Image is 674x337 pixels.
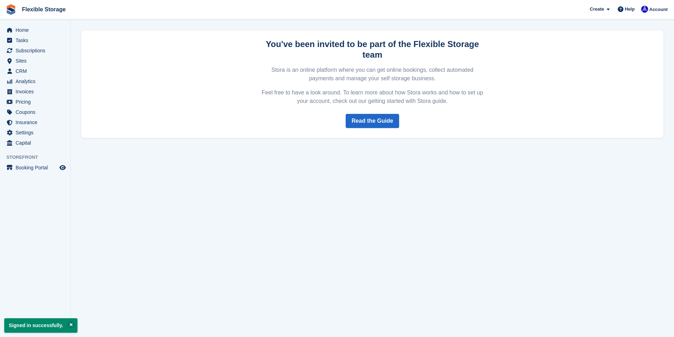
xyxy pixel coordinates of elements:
[649,6,668,13] span: Account
[625,6,635,13] span: Help
[4,318,77,333] p: Signed in successfully.
[4,76,67,86] a: menu
[6,154,70,161] span: Storefront
[261,66,484,83] p: Stora is an online platform where you can get online bookings, collect automated payments and man...
[4,56,67,66] a: menu
[16,35,58,45] span: Tasks
[266,39,479,59] strong: You've been invited to be part of the Flexible Storage team
[4,117,67,127] a: menu
[16,97,58,107] span: Pricing
[4,107,67,117] a: menu
[16,46,58,56] span: Subscriptions
[16,107,58,117] span: Coupons
[16,117,58,127] span: Insurance
[4,97,67,107] a: menu
[16,128,58,138] span: Settings
[4,138,67,148] a: menu
[590,6,604,13] span: Create
[16,25,58,35] span: Home
[641,6,648,13] img: Ian Petherick
[16,163,58,173] span: Booking Portal
[4,25,67,35] a: menu
[16,66,58,76] span: CRM
[19,4,69,15] a: Flexible Storage
[4,87,67,97] a: menu
[4,35,67,45] a: menu
[6,4,16,15] img: stora-icon-8386f47178a22dfd0bd8f6a31ec36ba5ce8667c1dd55bd0f319d3a0aa187defe.svg
[16,138,58,148] span: Capital
[4,66,67,76] a: menu
[4,128,67,138] a: menu
[4,46,67,56] a: menu
[346,114,399,128] a: Read the Guide
[58,163,67,172] a: Preview store
[16,76,58,86] span: Analytics
[16,56,58,66] span: Sites
[16,87,58,97] span: Invoices
[4,163,67,173] a: menu
[261,88,484,105] p: Feel free to have a look around. To learn more about how Stora works and how to set up your accou...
